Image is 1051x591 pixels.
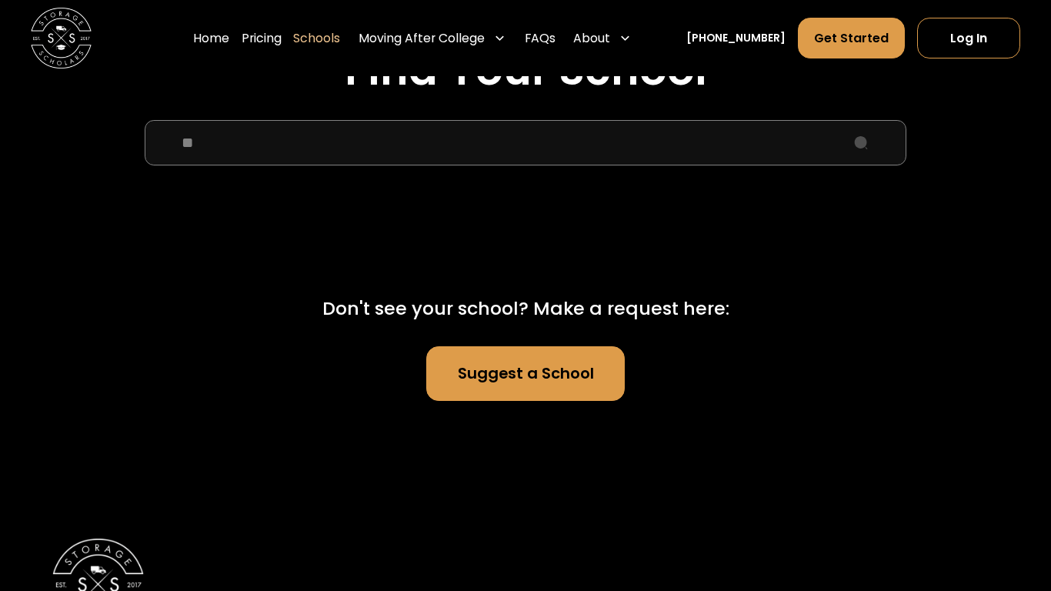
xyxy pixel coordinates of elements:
h2: Find Your School [31,45,1021,96]
a: Home [193,17,229,59]
a: Log In [917,18,1021,58]
div: About [573,29,610,48]
img: Storage Scholars main logo [31,8,92,68]
div: Don't see your school? Make a request here: [322,295,729,322]
a: Pricing [242,17,282,59]
div: Moving After College [352,17,512,59]
a: Suggest a School [426,346,625,401]
div: About [567,17,638,59]
div: Moving After College [359,29,485,48]
a: FAQs [525,17,556,59]
form: School Select Form [31,120,1021,235]
a: Get Started [798,18,905,58]
a: [PHONE_NUMBER] [686,30,786,46]
a: Schools [293,17,340,59]
a: home [31,8,92,68]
